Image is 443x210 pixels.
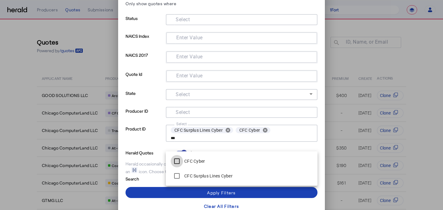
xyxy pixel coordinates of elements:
[176,91,190,97] mat-label: Select
[126,14,163,32] p: Status
[187,150,199,156] label: Show
[126,175,174,182] p: Search
[171,15,313,23] mat-chip-grid: Selection
[126,32,163,51] p: NAICS Index
[183,158,205,164] label: CFC Cyber
[126,70,163,89] p: Quote Id
[176,109,190,115] mat-label: Select
[126,161,317,175] div: Herald occasionally creates quotes on your behalf for testing purposes, which will be shown with ...
[171,126,313,142] mat-chip-grid: Selection
[126,107,163,125] p: Producer ID
[176,54,203,60] mat-label: Enter Value
[171,53,312,60] mat-chip-grid: Selection
[176,35,203,41] mat-label: Enter Value
[174,127,223,133] span: CFC Surplus Lines Cyber
[260,127,270,133] button: remove CFC Cyber
[183,173,233,179] label: CFC Surplus Lines Cyber
[204,203,239,209] div: Clear All Filters
[126,149,174,156] p: Herald Quotes
[223,127,233,133] button: remove CFC Surplus Lines Cyber
[171,72,312,79] mat-chip-grid: Selection
[126,51,163,70] p: NAICS 2017
[126,89,163,107] p: State
[176,122,187,126] mat-label: Select
[176,73,203,79] mat-label: Enter Value
[176,17,190,22] mat-label: Select
[126,125,163,149] p: Product ID
[239,127,260,133] span: CFC Cyber
[171,34,312,41] mat-chip-grid: Selection
[171,108,313,115] mat-chip-grid: Selection
[126,187,317,198] button: Apply Filters
[126,0,176,7] p: Only show quotes where
[207,189,236,196] div: Apply Filters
